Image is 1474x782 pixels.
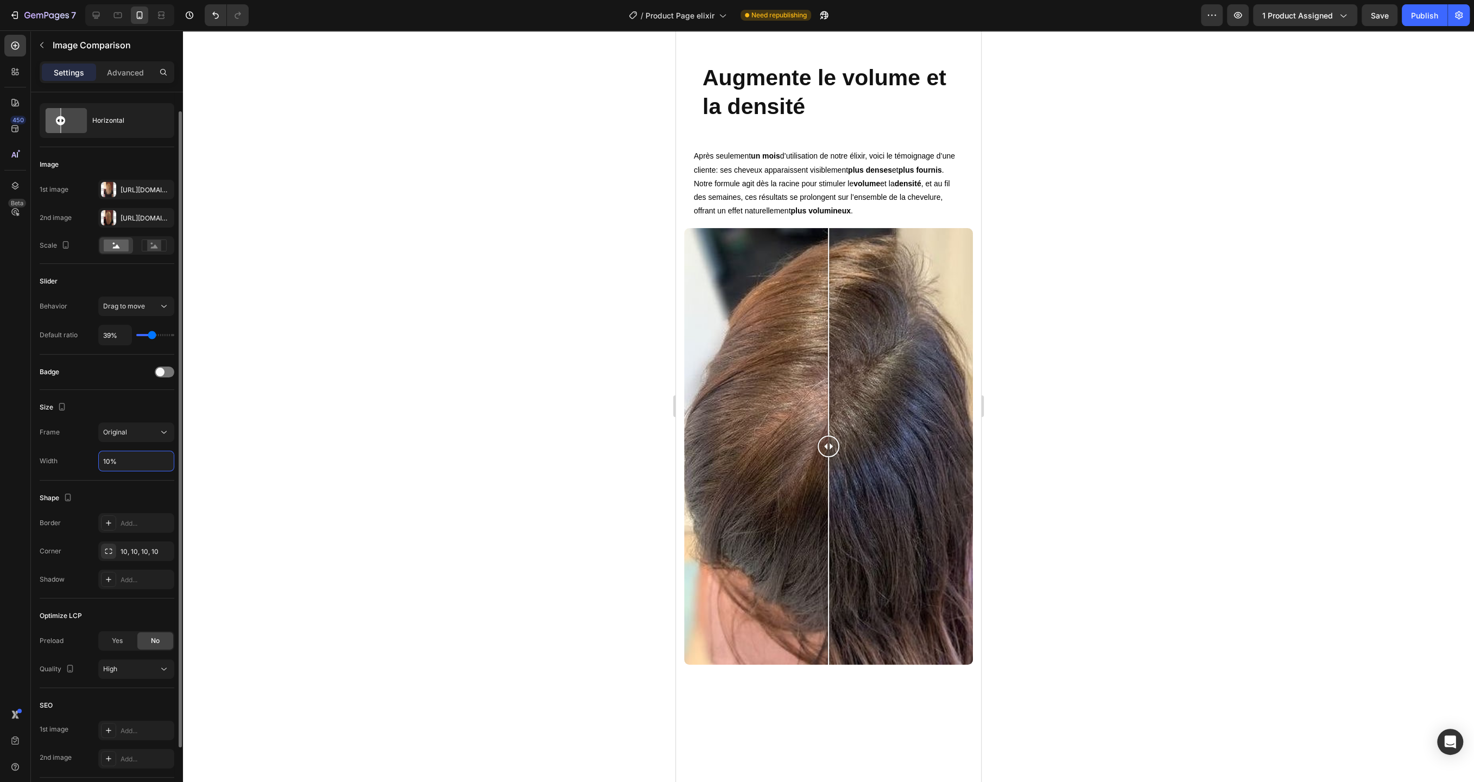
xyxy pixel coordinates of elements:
[40,724,68,734] div: 1st image
[99,451,174,471] input: Auto
[121,519,172,528] div: Add...
[1262,10,1333,21] span: 1 product assigned
[103,665,117,673] span: High
[40,400,68,415] div: Size
[92,108,159,133] div: Horizontal
[1402,4,1447,26] button: Publish
[40,185,68,194] div: 1st image
[53,39,170,52] p: Image Comparison
[40,330,78,340] div: Default ratio
[40,753,72,762] div: 2nd image
[641,10,643,21] span: /
[1437,729,1463,755] div: Open Intercom Messenger
[121,547,172,557] div: 10, 10, 10, 10
[40,213,72,223] div: 2nd image
[40,301,67,311] div: Behavior
[40,238,72,253] div: Scale
[40,701,53,710] div: SEO
[103,302,145,310] span: Drag to move
[4,4,81,26] button: 7
[40,456,58,466] div: Width
[40,546,61,556] div: Corner
[54,67,84,78] p: Settings
[10,116,26,124] div: 450
[121,726,172,736] div: Add...
[751,10,807,20] span: Need republishing
[676,30,981,782] iframe: Design area
[646,10,714,21] span: Product Page elixir
[40,491,74,506] div: Shape
[8,199,26,207] div: Beta
[99,325,131,345] input: Auto
[40,518,61,528] div: Border
[121,575,172,585] div: Add...
[121,185,172,195] div: [URL][DOMAIN_NAME]
[98,659,174,679] button: High
[107,67,144,78] p: Advanced
[40,611,82,621] div: Optimize LCP
[40,367,59,377] div: Badge
[98,422,174,442] button: Original
[151,636,160,646] span: No
[205,4,249,26] div: Undo/Redo
[40,636,64,646] div: Preload
[103,428,127,436] span: Original
[1362,4,1397,26] button: Save
[1411,10,1438,21] div: Publish
[121,754,172,764] div: Add...
[98,297,174,316] button: Drag to move
[1253,4,1357,26] button: 1 product assigned
[1371,11,1389,20] span: Save
[40,575,65,584] div: Shadow
[40,427,60,437] div: Frame
[40,276,58,286] div: Slider
[121,213,172,223] div: [URL][DOMAIN_NAME]
[40,662,77,677] div: Quality
[40,160,59,169] div: Image
[112,636,123,646] span: Yes
[71,9,76,22] p: 7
